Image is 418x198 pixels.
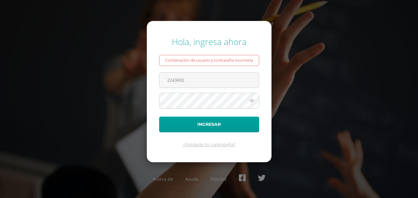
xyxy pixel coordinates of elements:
a: ¿Olvidaste tu contraseña? [183,142,235,147]
a: Presskit [211,176,227,182]
div: Hola, ingresa ahora [159,36,259,47]
a: Ayuda [185,176,198,182]
div: Combinación de usuario y contraseña incorrecta [159,55,259,66]
input: Correo electrónico o usuario [159,72,259,88]
button: Ingresar [159,117,259,132]
a: Acerca de [153,176,173,182]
